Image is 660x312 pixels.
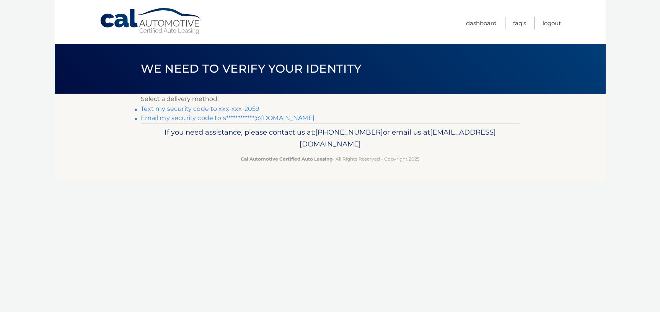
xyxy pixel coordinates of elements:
[315,128,383,136] span: [PHONE_NUMBER]
[146,155,515,163] p: - All Rights Reserved - Copyright 2025
[141,105,260,112] a: Text my security code to xxx-xxx-2059
[241,156,332,162] strong: Cal Automotive Certified Auto Leasing
[141,94,520,104] p: Select a delivery method:
[543,17,561,29] a: Logout
[466,17,497,29] a: Dashboard
[513,17,526,29] a: FAQ's
[146,126,515,151] p: If you need assistance, please contact us at: or email us at
[141,62,362,76] span: We need to verify your identity
[99,8,203,35] a: Cal Automotive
